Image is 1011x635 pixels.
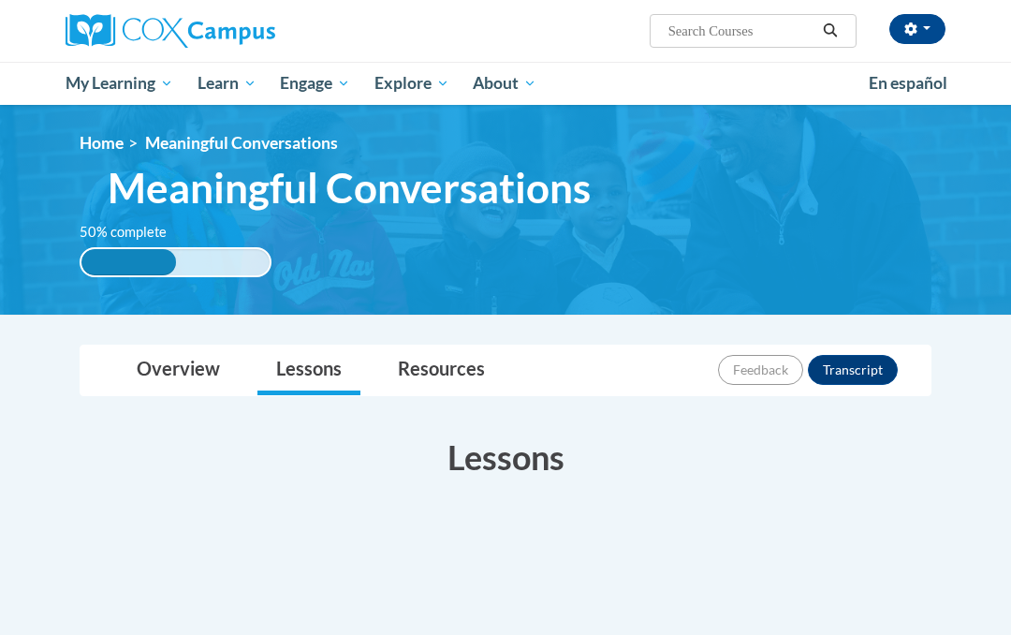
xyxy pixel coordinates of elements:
[718,355,803,385] button: Feedback
[53,62,185,105] a: My Learning
[66,72,173,95] span: My Learning
[257,346,360,395] a: Lessons
[268,62,362,105] a: Engage
[462,62,549,105] a: About
[889,14,945,44] button: Account Settings
[374,72,449,95] span: Explore
[379,346,504,395] a: Resources
[869,73,947,93] span: En español
[857,64,960,103] a: En español
[80,222,187,243] label: 50% complete
[81,249,176,275] div: 50% complete
[80,133,124,153] a: Home
[362,62,462,105] a: Explore
[118,346,239,395] a: Overview
[80,434,931,480] h3: Lessons
[473,72,536,95] span: About
[667,20,816,42] input: Search Courses
[198,72,256,95] span: Learn
[816,20,844,42] button: Search
[145,133,338,153] span: Meaningful Conversations
[280,72,350,95] span: Engage
[51,62,960,105] div: Main menu
[808,355,898,385] button: Transcript
[108,163,591,213] span: Meaningful Conversations
[66,14,340,48] a: Cox Campus
[66,14,275,48] img: Cox Campus
[185,62,269,105] a: Learn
